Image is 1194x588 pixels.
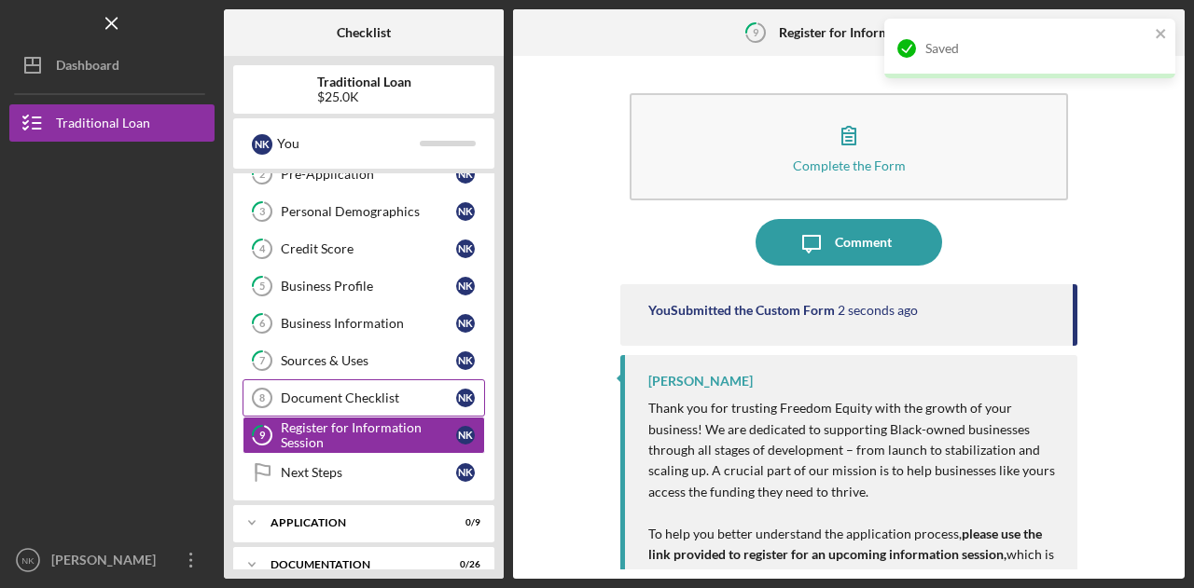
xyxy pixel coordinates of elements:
[281,241,456,256] div: Credit Score
[630,93,1068,200] button: Complete the Form
[648,398,1059,502] p: Thank you for trusting Freedom Equity with the growth of your business! We are dedicated to suppo...
[243,193,485,230] a: 3Personal DemographicsNK
[281,316,456,331] div: Business Information
[56,104,150,146] div: Traditional Loan
[779,25,966,40] b: Register for Information Session
[281,390,456,405] div: Document Checklist
[648,303,835,318] div: You Submitted the Custom Form
[271,559,434,570] div: Documentation
[243,267,485,305] a: 5Business ProfileNK
[281,420,456,450] div: Register for Information Session
[648,526,1042,562] strong: please use the link provided to register for an upcoming information session,
[793,158,906,172] div: Complete the Form
[835,219,892,266] div: Comment
[456,202,475,221] div: N K
[243,417,485,454] a: 9Register for Information SessionNK
[252,134,272,155] div: N K
[447,559,480,570] div: 0 / 26
[243,156,485,193] a: 2Pre-ApplicationNK
[456,463,475,482] div: N K
[447,517,480,528] div: 0 / 9
[456,426,475,444] div: N K
[317,75,411,89] b: Traditional Loan
[281,353,456,368] div: Sources & Uses
[243,230,485,267] a: 4Credit ScoreNK
[9,541,215,579] button: NK[PERSON_NAME]
[281,465,456,480] div: Next Steps
[243,305,485,342] a: 6Business InformationNK
[337,25,391,40] b: Checklist
[281,204,456,219] div: Personal Demographics
[1155,26,1168,44] button: close
[281,167,456,182] div: Pre-Application
[9,104,215,142] button: Traditional Loan
[259,430,266,442] tspan: 9
[925,41,1149,56] div: Saved
[277,128,420,159] div: You
[259,206,265,218] tspan: 3
[243,379,485,417] a: 8Document ChecklistNK
[456,351,475,370] div: N K
[243,342,485,379] a: 7Sources & UsesNK
[456,389,475,407] div: N K
[259,355,266,367] tspan: 7
[259,243,266,255] tspan: 4
[259,169,265,181] tspan: 2
[259,280,265,293] tspan: 5
[47,541,168,583] div: [PERSON_NAME]
[456,165,475,184] div: N K
[259,318,266,330] tspan: 6
[9,47,215,84] button: Dashboard
[648,374,753,389] div: [PERSON_NAME]
[838,303,918,318] time: 2025-08-25 15:09
[756,219,942,266] button: Comment
[259,392,265,403] tspan: 8
[317,89,411,104] div: $25.0K
[456,314,475,333] div: N K
[271,517,434,528] div: Application
[456,277,475,295] div: N K
[753,26,759,38] tspan: 9
[243,454,485,491] a: Next StepsNK
[456,239,475,258] div: N K
[281,279,456,294] div: Business Profile
[21,555,35,566] text: NK
[56,47,119,89] div: Dashboard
